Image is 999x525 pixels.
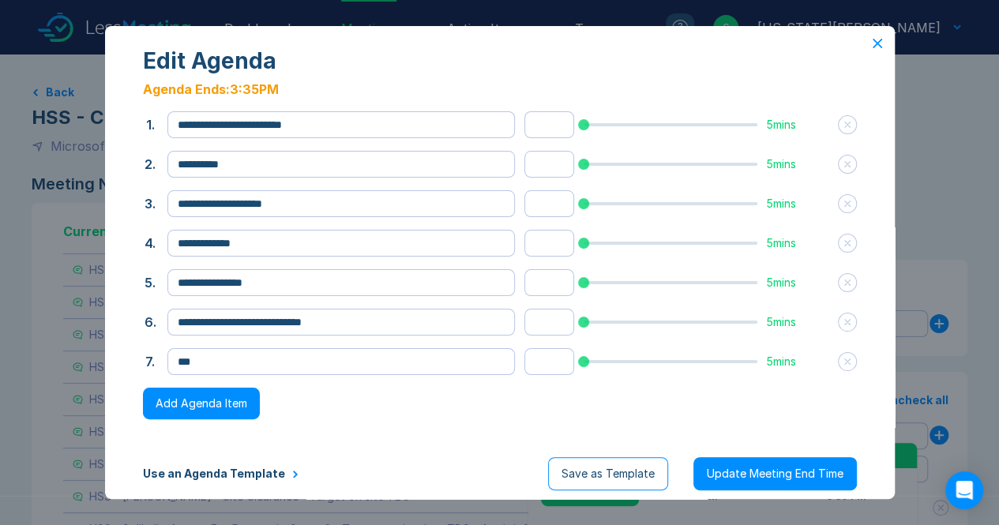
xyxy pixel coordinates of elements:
[143,467,299,480] button: Use an Agenda Template
[143,234,158,253] button: 4.
[945,471,983,509] div: Open Intercom Messenger
[143,80,857,99] div: Agenda Ends: 3:35PM
[767,316,828,328] div: 5 mins
[767,355,828,368] div: 5 mins
[143,273,158,292] button: 5.
[767,197,828,210] div: 5 mins
[767,237,828,249] div: 5 mins
[767,276,828,289] div: 5 mins
[693,457,857,490] button: Update Meeting End Time
[143,388,260,419] button: Add Agenda Item
[548,457,668,490] button: Save as Template
[143,194,158,213] button: 3.
[767,118,828,131] div: 5 mins
[143,313,158,332] button: 6.
[143,352,158,371] button: 7.
[143,48,857,73] div: Edit Agenda
[143,155,158,174] button: 2.
[767,158,828,171] div: 5 mins
[143,115,158,134] button: 1.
